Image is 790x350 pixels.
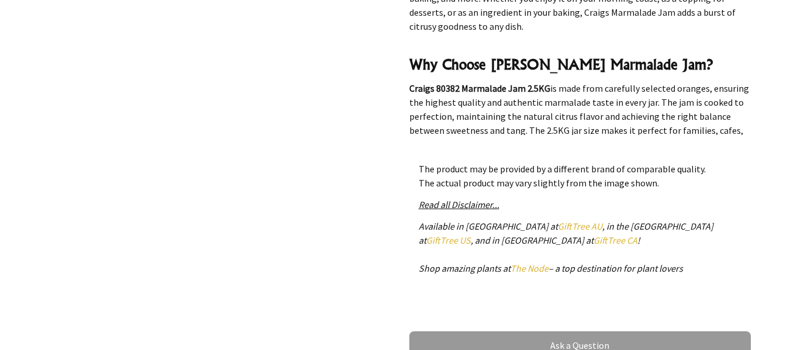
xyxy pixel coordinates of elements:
strong: Craigs 80382 Marmalade Jam 2.5KG [409,82,550,94]
a: The Node [510,262,548,274]
a: Read all Disclaimer... [419,199,499,210]
a: GiftTree AU [558,220,602,232]
a: GiftTree CA [594,234,637,246]
strong: Why Choose [PERSON_NAME] Marmalade Jam? [409,56,713,73]
p: The product may be provided by a different brand of comparable quality. The actual product may va... [419,162,741,190]
p: is made from carefully selected oranges, ensuring the highest quality and authentic marmalade tas... [409,81,751,151]
a: GiftTree US [426,234,471,246]
em: Available in [GEOGRAPHIC_DATA] at , in the [GEOGRAPHIC_DATA] at , and in [GEOGRAPHIC_DATA] at ! S... [419,220,713,274]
